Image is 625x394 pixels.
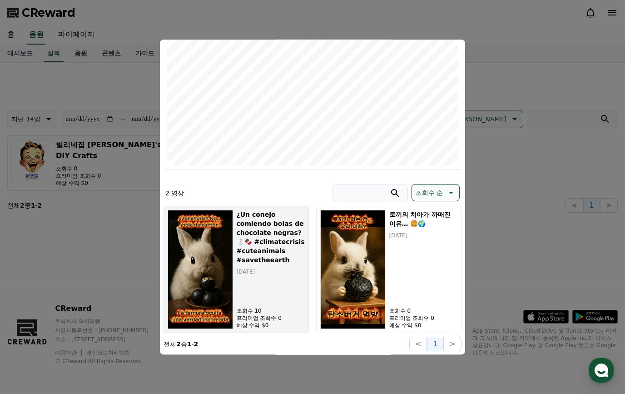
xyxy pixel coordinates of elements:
button: 조회수 순 [412,184,460,201]
button: ¿Un conejo comiendo bolas de chocolate negras? 🐇🍫 #climatecrisis #cuteanimals #savetheearth ¿Un c... [164,206,309,333]
p: 프리미엄 조회수 0 [237,314,305,322]
p: 전체 중 - [164,339,198,349]
strong: 2 [194,340,198,348]
p: [DATE] [237,268,305,275]
p: 예상 수익 $0 [237,322,305,329]
p: 예상 수익 $0 [389,322,457,329]
p: [DATE] [389,232,457,239]
a: 대화 [60,288,117,311]
h5: ¿Un conejo comiendo bolas de chocolate negras? 🐇🍫 #climatecrisis #cuteanimals #savetheearth [237,210,305,264]
button: < [409,337,427,351]
a: 홈 [3,288,60,311]
button: 토끼의 치아가 까매진 이유… 🍔🌍 토끼의 치아가 까매진 이유… 🍔🌍 [DATE] 조회수 0 프리미엄 조회수 0 예상 수익 $0 [316,206,461,333]
span: 홈 [29,302,34,309]
p: 조회수 순 [416,186,443,199]
span: 설정 [140,302,151,309]
strong: 1 [187,340,192,348]
p: 조회수 10 [237,307,305,314]
a: 설정 [117,288,174,311]
img: ¿Un conejo comiendo bolas de chocolate negras? 🐇🍫 #climatecrisis #cuteanimals #savetheearth [168,210,233,329]
strong: 2 [176,340,181,348]
p: 프리미엄 조회수 0 [389,314,457,322]
div: modal [160,40,465,355]
button: 1 [427,337,443,351]
img: 토끼의 치아가 까매진 이유… 🍔🌍 [320,210,386,329]
button: > [444,337,461,351]
span: 대화 [83,302,94,309]
h5: 토끼의 치아가 까매진 이유… 🍔🌍 [389,210,457,228]
p: 2 영상 [165,189,184,198]
p: 조회수 0 [389,307,457,314]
